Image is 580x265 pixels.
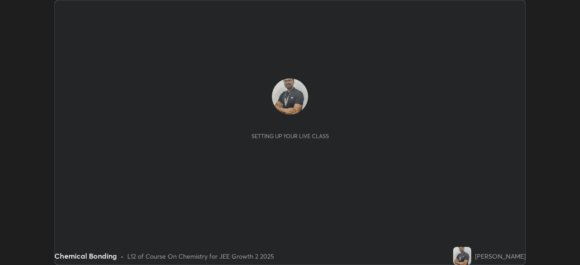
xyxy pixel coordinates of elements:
[475,251,526,261] div: [PERSON_NAME]
[54,251,117,261] div: Chemical Bonding
[272,78,308,115] img: ccf0eef2b82d49a09d5ef3771fe7629f.jpg
[251,133,329,140] div: Setting up your live class
[127,251,274,261] div: L12 of Course On Chemistry for JEE Growth 2 2025
[453,247,471,265] img: ccf0eef2b82d49a09d5ef3771fe7629f.jpg
[121,251,124,261] div: •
